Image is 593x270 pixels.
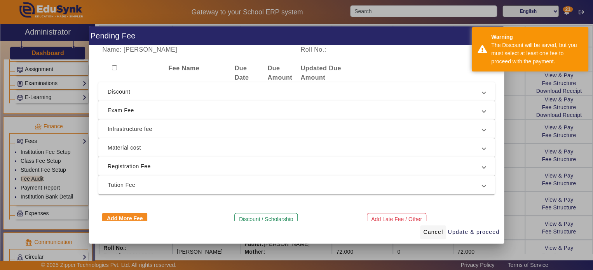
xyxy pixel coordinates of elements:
[234,213,297,226] button: Discount / Scholarship
[234,65,249,81] b: Due Date
[267,65,292,81] b: Due Amount
[98,120,495,138] mat-expansion-panel-header: Infrastructure fee
[98,82,495,101] mat-expansion-panel-header: Discount
[102,213,147,225] button: Add More Fee
[423,228,443,236] span: Cancel
[448,228,499,236] span: Update & proceed
[108,180,482,190] span: Tution Fee
[447,225,500,239] button: Update & proceed
[168,65,199,71] b: Fee Name
[98,176,495,194] mat-expansion-panel-header: Tution Fee
[98,138,495,157] mat-expansion-panel-header: Material cost
[108,124,482,134] span: Infrastructure fee
[89,26,504,45] h1: Pending Fee
[301,65,341,81] b: Updated Due Amount
[98,45,296,54] div: Name: [PERSON_NAME]
[98,101,495,120] mat-expansion-panel-header: Exam Fee
[108,162,482,171] span: Registration Fee
[491,41,583,66] div: The Discount will be saved, but you must select at least one fee to proceed with the payment.
[108,143,482,152] span: Material cost
[296,45,396,54] div: Roll No.:
[491,33,583,41] div: Warning
[108,106,482,115] span: Exam Fee
[98,157,495,176] mat-expansion-panel-header: Registration Fee
[108,87,482,96] span: Discount
[420,225,446,239] button: Cancel
[367,213,427,226] button: Add Late Fee / Other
